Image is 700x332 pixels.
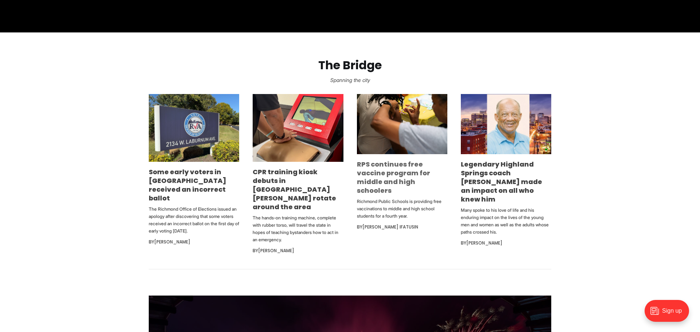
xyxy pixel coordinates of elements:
a: [PERSON_NAME] [154,239,190,245]
p: Richmond Public Schools is providing free vaccinations to middle and high school students for a f... [357,198,447,220]
p: Many spoke to his love of life and his enduring impact on the lives of the young men and women as... [461,207,551,236]
img: RPS continues free vaccine program for middle and high schoolers [357,94,447,155]
iframe: portal-trigger [638,296,700,332]
a: Legendary Highland Springs coach [PERSON_NAME] made an impact on all who knew him [461,160,542,204]
h2: The Bridge [12,59,688,72]
img: CPR training kiosk debuts in Church Hill, will rotate around the area [253,94,343,162]
div: By [461,239,551,247]
a: CPR training kiosk debuts in [GEOGRAPHIC_DATA][PERSON_NAME] rotate around the area [253,167,336,211]
p: Spanning the city [12,75,688,85]
a: [PERSON_NAME] [258,247,294,254]
a: [PERSON_NAME] Ifatusin [362,224,418,230]
img: Legendary Highland Springs coach George Lancaster made an impact on all who knew him [461,94,551,154]
p: The hands-on training machine, complete with rubber torso, will travel the state in hopes of teac... [253,214,343,243]
img: Some early voters in Richmond received an incorrect ballot [149,94,239,162]
a: [PERSON_NAME] [466,240,502,246]
div: By [357,223,447,231]
p: The Richmond Office of Elections issued an apology after discovering that some voters received an... [149,206,239,235]
a: Some early voters in [GEOGRAPHIC_DATA] received an incorrect ballot [149,167,226,203]
div: By [149,238,239,246]
a: RPS continues free vaccine program for middle and high schoolers [357,160,430,195]
div: By [253,246,343,255]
